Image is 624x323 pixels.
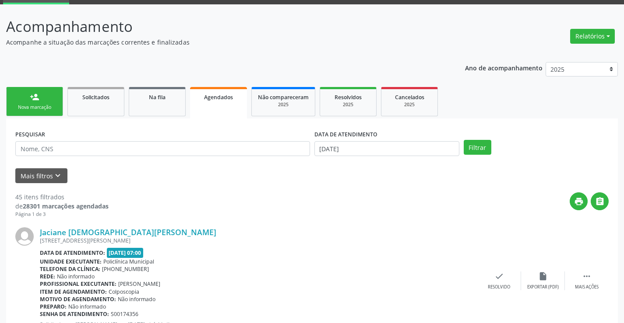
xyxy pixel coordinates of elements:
[494,271,504,281] i: check
[40,288,107,295] b: Item de agendamento:
[314,128,377,141] label: DATA DE ATENDIMENTO
[23,202,109,210] strong: 28301 marcações agendadas
[109,288,139,295] span: Colposcopia
[595,197,605,206] i: 
[118,295,155,303] span: Não informado
[40,303,67,310] b: Preparo:
[464,140,491,155] button: Filtrar
[15,201,109,211] div: de
[30,92,39,102] div: person_add
[6,38,434,47] p: Acompanhe a situação das marcações correntes e finalizadas
[314,141,459,156] input: Selecione um intervalo
[40,265,100,273] b: Telefone da clínica:
[15,192,109,201] div: 45 itens filtrados
[488,284,510,290] div: Resolvido
[388,101,431,108] div: 2025
[40,273,55,280] b: Rede:
[6,16,434,38] p: Acompanhamento
[102,265,149,273] span: [PHONE_NUMBER]
[570,29,615,44] button: Relatórios
[527,284,559,290] div: Exportar (PDF)
[465,62,543,73] p: Ano de acompanhamento
[326,101,370,108] div: 2025
[591,192,609,210] button: 
[15,141,310,156] input: Nome, CNS
[40,237,477,244] div: [STREET_ADDRESS][PERSON_NAME]
[582,271,592,281] i: 
[15,168,67,184] button: Mais filtroskeyboard_arrow_down
[40,258,102,265] b: Unidade executante:
[15,227,34,246] img: img
[111,310,138,318] span: S00174356
[40,227,216,237] a: Jaciane [DEMOGRAPHIC_DATA][PERSON_NAME]
[118,280,160,288] span: [PERSON_NAME]
[82,94,109,101] span: Solicitados
[15,211,109,218] div: Página 1 de 3
[538,271,548,281] i: insert_drive_file
[57,273,95,280] span: Não informado
[335,94,362,101] span: Resolvidos
[40,280,116,288] b: Profissional executante:
[258,94,309,101] span: Não compareceram
[13,104,56,111] div: Nova marcação
[103,258,154,265] span: Policlínica Municipal
[204,94,233,101] span: Agendados
[575,284,599,290] div: Mais ações
[40,249,105,257] b: Data de atendimento:
[395,94,424,101] span: Cancelados
[53,171,63,181] i: keyboard_arrow_down
[258,101,309,108] div: 2025
[40,310,109,318] b: Senha de atendimento:
[15,128,45,141] label: PESQUISAR
[149,94,166,101] span: Na fila
[107,248,144,258] span: [DATE] 07:00
[68,303,106,310] span: Não informado
[574,197,584,206] i: print
[40,295,116,303] b: Motivo de agendamento:
[570,192,588,210] button: print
